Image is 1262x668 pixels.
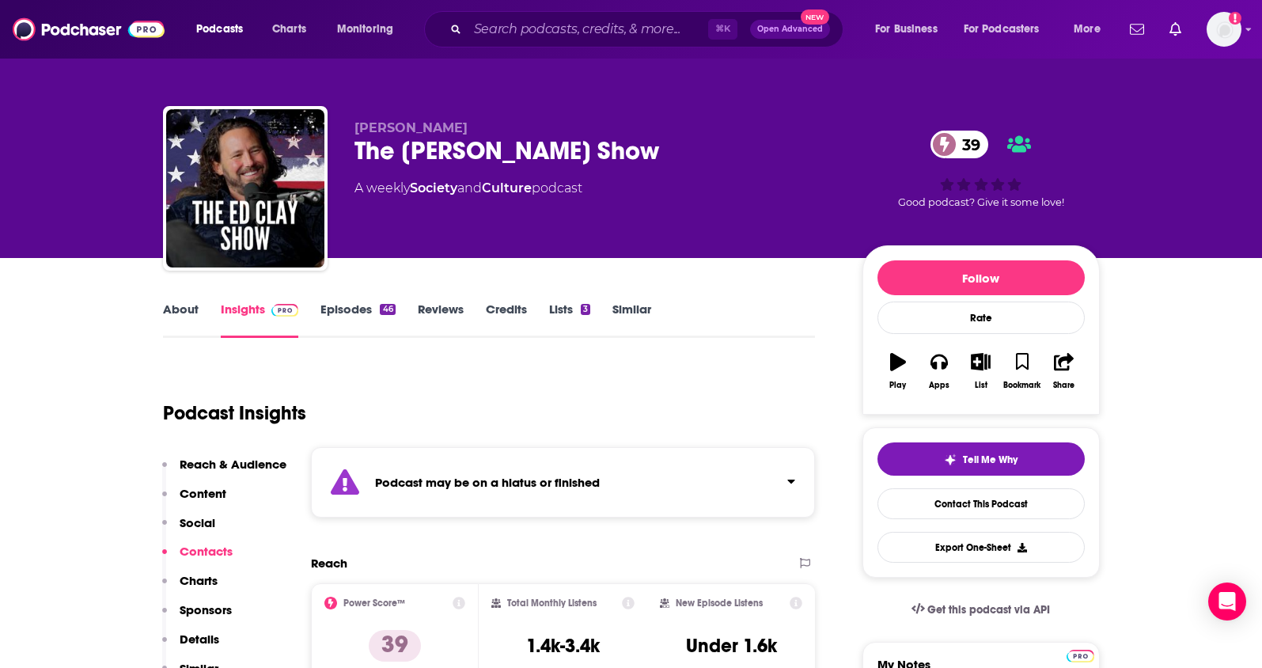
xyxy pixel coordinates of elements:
[864,17,957,42] button: open menu
[946,131,988,158] span: 39
[877,532,1085,563] button: Export One-Sheet
[180,486,226,501] p: Content
[162,632,219,661] button: Details
[1229,12,1241,25] svg: Add a profile image
[180,457,286,472] p: Reach & Audience
[1053,381,1074,390] div: Share
[930,131,988,158] a: 39
[676,598,763,609] h2: New Episode Listens
[877,442,1085,476] button: tell me why sparkleTell Me Why
[418,302,464,338] a: Reviews
[162,515,215,545] button: Social
[326,17,414,42] button: open menu
[311,447,816,518] section: Click to expand status details
[13,14,165,44] img: Podchaser - Follow, Share and Rate Podcasts
[375,475,600,490] strong: Podcast may be on a hiatus or finished
[320,302,395,338] a: Episodes46
[953,17,1063,42] button: open menu
[1063,17,1120,42] button: open menu
[898,196,1064,208] span: Good podcast? Give it some love!
[877,488,1085,519] a: Contact This Podcast
[311,556,347,571] h2: Reach
[963,454,1018,466] span: Tell Me Why
[612,302,651,338] a: Similar
[927,603,1050,617] span: Get this podcast via API
[468,17,708,42] input: Search podcasts, credits, & more...
[180,515,215,530] p: Social
[1003,381,1040,390] div: Bookmark
[919,343,960,400] button: Apps
[581,304,590,315] div: 3
[960,343,1001,400] button: List
[964,18,1040,40] span: For Podcasters
[337,18,393,40] span: Monitoring
[180,602,232,617] p: Sponsors
[877,302,1085,334] div: Rate
[271,304,299,317] img: Podchaser Pro
[180,632,219,647] p: Details
[889,381,906,390] div: Play
[801,9,829,25] span: New
[1163,16,1188,43] a: Show notifications dropdown
[410,180,457,195] a: Society
[162,486,226,515] button: Content
[196,18,243,40] span: Podcasts
[354,120,468,135] span: [PERSON_NAME]
[877,260,1085,295] button: Follow
[162,544,233,573] button: Contacts
[166,109,324,268] img: The Ed Clay Show
[262,17,316,42] a: Charts
[862,120,1100,218] div: 39Good podcast? Give it some love!
[1067,647,1094,662] a: Pro website
[877,343,919,400] button: Play
[369,630,421,662] p: 39
[354,179,582,198] div: A weekly podcast
[686,634,777,658] h3: Under 1.6k
[944,454,957,466] img: tell me why sparkle
[757,25,823,33] span: Open Advanced
[1207,12,1241,47] img: User Profile
[180,573,218,588] p: Charts
[162,573,218,602] button: Charts
[457,180,482,195] span: and
[221,302,299,338] a: InsightsPodchaser Pro
[875,18,938,40] span: For Business
[180,544,233,559] p: Contacts
[486,302,527,338] a: Credits
[162,602,232,632] button: Sponsors
[482,180,532,195] a: Culture
[929,381,949,390] div: Apps
[1067,650,1094,662] img: Podchaser Pro
[899,590,1063,629] a: Get this podcast via API
[163,302,199,338] a: About
[1002,343,1043,400] button: Bookmark
[1207,12,1241,47] button: Show profile menu
[750,20,830,39] button: Open AdvancedNew
[1208,583,1246,621] div: Open Intercom Messenger
[708,19,737,40] span: ⌘ K
[975,381,987,390] div: List
[1207,12,1241,47] span: Logged in as kochristina
[163,401,306,425] h1: Podcast Insights
[185,17,263,42] button: open menu
[343,598,405,609] h2: Power Score™
[526,634,600,658] h3: 1.4k-3.4k
[162,457,286,486] button: Reach & Audience
[1074,18,1101,40] span: More
[1043,343,1084,400] button: Share
[549,302,590,338] a: Lists3
[439,11,858,47] div: Search podcasts, credits, & more...
[272,18,306,40] span: Charts
[380,304,395,315] div: 46
[507,598,597,609] h2: Total Monthly Listens
[1124,16,1150,43] a: Show notifications dropdown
